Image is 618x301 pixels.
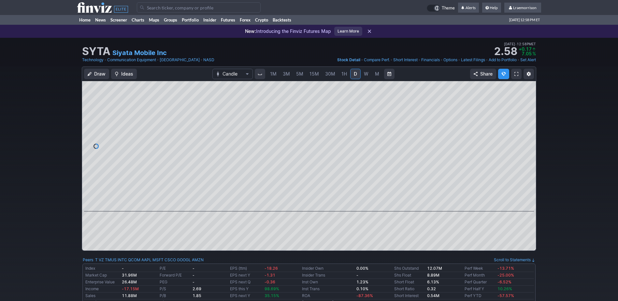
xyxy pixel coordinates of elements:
span: -87.36% [356,293,373,298]
a: Backtests [270,15,294,25]
a: Short Interest [394,293,419,298]
button: Draw [84,69,109,79]
span: 15M [309,71,319,77]
span: • [517,57,520,63]
span: Compare Perf. [364,57,390,62]
a: Short Interest [393,57,418,63]
span: +0.17 [519,46,532,52]
a: Communication Equipment [107,57,156,63]
span: [DATE] 12:58PM ET [504,41,536,47]
a: Screener [108,15,129,25]
td: Perf Week [463,265,496,272]
td: Insider Own [301,265,355,272]
td: Index [84,265,121,272]
a: Short Ratio [394,286,414,291]
b: 11.88M [122,293,137,298]
span: W [364,71,368,77]
a: D [350,69,361,79]
span: New: [245,28,256,34]
a: QCOM [128,257,140,263]
span: • [157,57,159,63]
td: Insider Trans [301,272,355,279]
b: 0.32 [427,286,436,291]
a: Short Float [394,279,414,284]
span: D [354,71,357,77]
span: -1.31 [265,273,275,278]
h1: SYTA [82,46,110,57]
a: INTC [118,257,127,263]
a: AMZN [192,257,204,263]
a: Theme [427,5,455,12]
span: • [390,57,393,63]
a: Insider [201,15,219,25]
span: 35.15% [265,293,279,298]
a: Siyata Mobile Inc [112,48,167,57]
span: 98.69% [265,286,279,291]
a: Forex [237,15,253,25]
span: % [532,51,536,56]
a: Fullscreen [511,69,522,79]
div: : [83,257,204,263]
span: • [515,41,517,47]
td: PEG [158,279,191,286]
span: -6.52% [497,279,511,284]
a: 1M [267,69,280,79]
td: P/E [158,265,191,272]
span: 30M [325,71,335,77]
a: Help [482,3,501,13]
a: News [93,15,108,25]
span: 1M [270,71,277,77]
span: 3M [283,71,290,77]
td: P/S [158,286,191,293]
b: 1.85 [193,293,201,298]
td: Enterprise Value [84,279,121,286]
button: Chart Type [212,69,253,79]
b: 0.00% [356,266,368,271]
td: EPS this Y [229,286,263,293]
a: AAPL [141,257,151,263]
span: [DATE] 12:58 PM ET [509,15,540,25]
b: 2.69 [193,286,201,291]
td: Perf Month [463,272,496,279]
td: Market Cap [84,272,121,279]
span: Lraemorrison [513,5,537,10]
a: Groups [162,15,180,25]
td: ROA [301,293,355,299]
td: Sales [84,293,121,299]
a: Alerts [458,3,479,13]
td: Income [84,286,121,293]
a: T [95,257,98,263]
button: Share [470,69,496,79]
a: Home [77,15,93,25]
span: -17.15M [122,286,139,291]
td: Shs Float [393,272,426,279]
a: 1H [338,69,350,79]
b: 12.07M [427,266,442,271]
span: -25.00% [497,273,514,278]
a: Futures [219,15,237,25]
b: 31.96M [122,273,137,278]
a: 30M [322,69,338,79]
span: Theme [442,5,455,12]
a: Lraemorrison [504,3,541,13]
button: Ideas [111,69,137,79]
a: NASD [203,57,214,63]
a: TMUS [105,257,117,263]
a: Charts [129,15,147,25]
span: • [200,57,203,63]
td: Perf YTD [463,293,496,299]
a: Stock Detail [337,57,360,63]
span: • [104,57,107,63]
td: Inst Own [301,279,355,286]
a: Maps [147,15,162,25]
a: Technology [82,57,104,63]
span: 5M [296,71,303,77]
td: P/B [158,293,191,299]
a: Options [443,57,457,63]
a: GOOGL [177,257,191,263]
a: Peers [83,257,93,262]
b: - [193,273,194,278]
span: Candle [223,71,243,77]
b: 0.54M [427,293,439,298]
a: Scroll to Statements [494,257,535,262]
